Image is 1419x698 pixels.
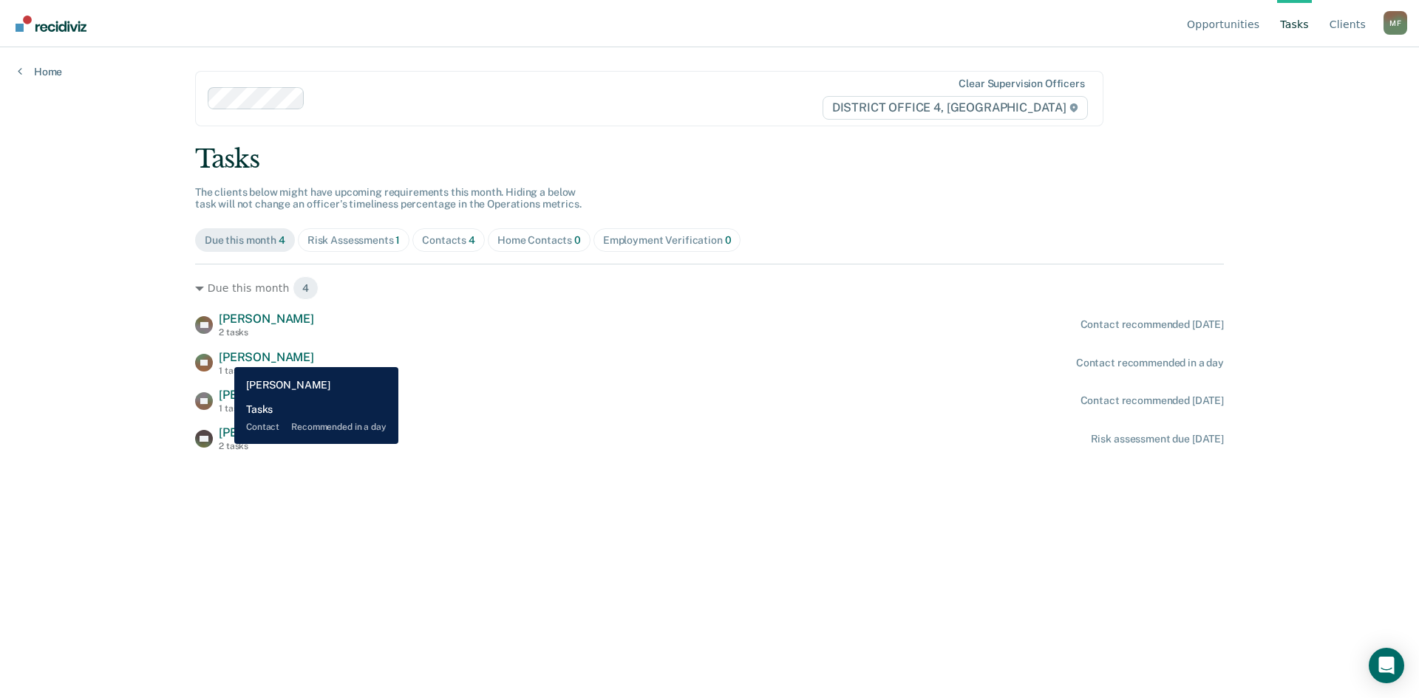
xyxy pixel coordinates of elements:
span: 4 [469,234,475,246]
span: 0 [725,234,732,246]
div: Open Intercom Messenger [1369,648,1404,683]
div: Tasks [195,144,1224,174]
div: Home Contacts [497,234,581,247]
div: Clear supervision officers [959,78,1084,90]
div: 1 task [219,366,314,376]
span: [PERSON_NAME] [219,350,314,364]
div: Contact recommended [DATE] [1081,394,1224,407]
span: 1 [395,234,400,246]
span: 4 [293,276,319,300]
a: Home [18,65,62,78]
div: Contacts [422,234,475,247]
div: Contact recommended [DATE] [1081,318,1224,331]
img: Recidiviz [16,16,86,32]
div: M F [1384,11,1407,35]
span: DISTRICT OFFICE 4, [GEOGRAPHIC_DATA] [823,96,1088,120]
div: Due this month [205,234,285,247]
span: 0 [574,234,581,246]
span: [PERSON_NAME] [219,388,314,402]
span: [PERSON_NAME] [219,425,314,439]
div: 2 tasks [219,441,314,451]
button: Profile dropdown button [1384,11,1407,35]
div: 1 task [219,403,314,414]
div: Risk Assessments [307,234,401,247]
div: Due this month 4 [195,276,1224,300]
div: Employment Verification [603,234,732,247]
span: [PERSON_NAME] [219,312,314,326]
span: The clients below might have upcoming requirements this month. Hiding a below task will not chang... [195,186,582,211]
div: 2 tasks [219,327,314,338]
div: Risk assessment due [DATE] [1091,433,1224,445]
span: 4 [279,234,285,246]
div: Contact recommended in a day [1076,357,1224,369]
